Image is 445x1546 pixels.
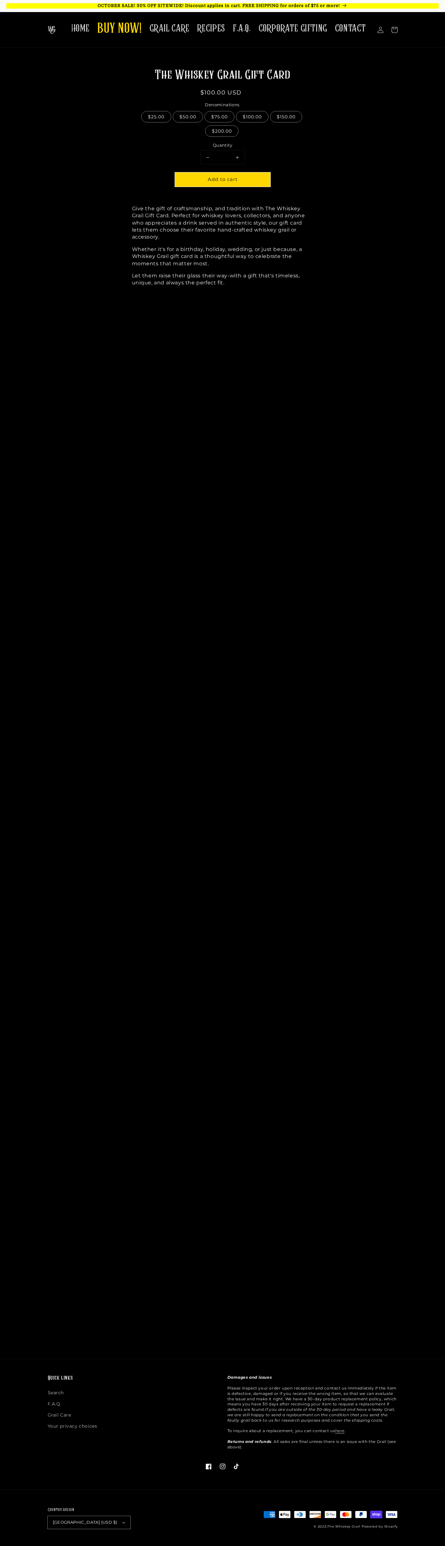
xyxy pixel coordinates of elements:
[362,1524,398,1529] a: Powered by Shopify
[205,125,239,137] label: $200.00
[149,22,190,35] span: GRAIL CARE
[132,67,313,84] h1: The Whiskey Grail Gift Card
[227,1375,398,1450] p: Please inspect your order upon reception and contact us immediately if the item is defective, dam...
[67,18,94,38] a: HOME
[48,1507,130,1513] h2: Country/region
[146,18,193,38] a: GRAIL CARE
[48,1389,64,1398] a: Search
[197,22,225,35] span: RECIPES
[208,176,238,182] span: Add to cart
[48,1421,97,1432] a: Your privacy choices
[314,1524,360,1529] small: © 2025,
[48,26,56,34] img: The Whiskey Grail
[48,1410,71,1421] a: Grail Care
[48,1516,130,1529] button: [GEOGRAPHIC_DATA] (USD $)
[141,111,171,122] label: $25.00
[173,111,203,122] label: $50.00
[71,22,90,35] span: HOME
[193,18,229,38] a: RECIPES
[233,22,251,35] span: F.A.Q.
[132,272,313,287] p: Let them raise their glass their way-with a gift that's timeless, unique, and always the perfect ...
[213,142,232,149] label: Quantity
[327,1524,360,1529] a: The Whiskey Grail
[227,1407,395,1423] em: If you are outside of the 30-day period and have a leaky Grail, we are still happy to send a repl...
[255,18,331,38] a: CORPORATE GIFTING
[227,1439,271,1444] strong: Returns and refunds
[175,172,270,187] button: Add to cart
[227,1375,272,1380] strong: Damages and issues
[94,17,146,42] a: BUY NOW!
[48,1398,62,1410] a: F.A.Q.
[331,18,370,38] a: CONTACT
[335,1428,344,1433] a: here
[200,89,241,96] span: $100.00 USD
[132,205,313,241] p: Give the gift of craftsmanship, and tradition with The Whiskey Grail Gift Card. Perfect for whisk...
[205,102,240,108] legend: Denominations
[205,111,234,122] label: $75.00
[97,20,142,38] span: BUY NOW!
[335,22,366,35] span: CONTACT
[132,246,313,267] p: Whether it's for a birthday, holiday, wedding, or just because, a Whiskey Grail gift card is a th...
[229,18,255,38] a: F.A.Q.
[236,111,268,122] label: $100.00
[48,1375,218,1382] h2: Quick links
[6,3,439,9] p: OCTOBER SALE! 30% OFF SITEWIDE! Discount applies in cart. FREE SHIPPING for orders of $75 or more!
[259,22,327,35] span: CORPORATE GIFTING
[270,111,302,122] label: $150.00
